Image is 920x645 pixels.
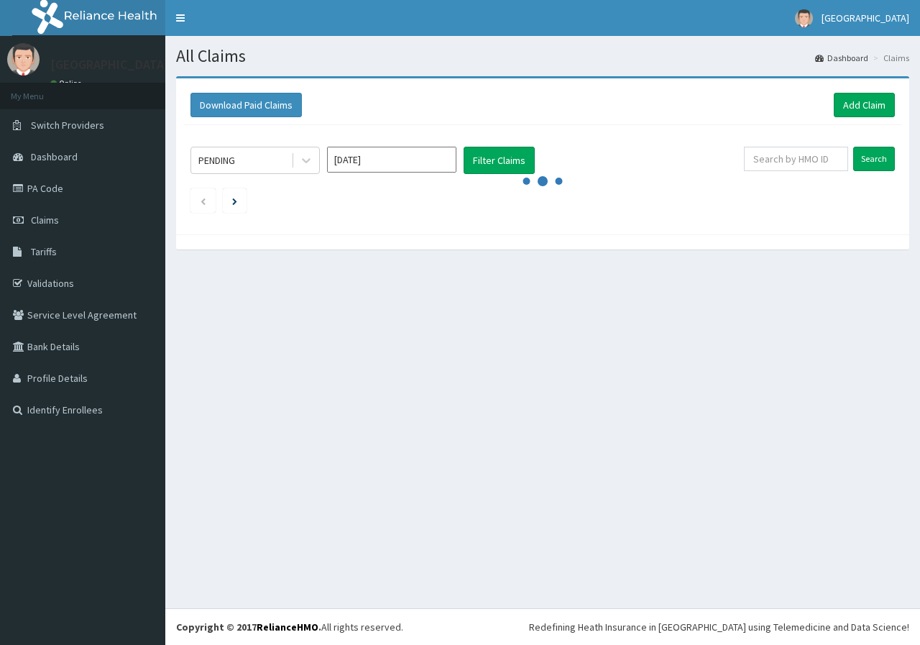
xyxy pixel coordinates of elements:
[200,194,206,207] a: Previous page
[521,160,564,203] svg: audio-loading
[176,47,909,65] h1: All Claims
[198,153,235,168] div: PENDING
[870,52,909,64] li: Claims
[31,214,59,227] span: Claims
[744,147,848,171] input: Search by HMO ID
[853,147,895,171] input: Search
[232,194,237,207] a: Next page
[795,9,813,27] img: User Image
[31,245,57,258] span: Tariffs
[822,12,909,24] span: [GEOGRAPHIC_DATA]
[529,620,909,634] div: Redefining Heath Insurance in [GEOGRAPHIC_DATA] using Telemedicine and Data Science!
[327,147,456,173] input: Select Month and Year
[834,93,895,117] a: Add Claim
[257,621,318,633] a: RelianceHMO
[31,119,104,132] span: Switch Providers
[190,93,302,117] button: Download Paid Claims
[50,78,85,88] a: Online
[50,58,169,71] p: [GEOGRAPHIC_DATA]
[7,43,40,76] img: User Image
[31,150,78,163] span: Dashboard
[176,621,321,633] strong: Copyright © 2017 .
[815,52,868,64] a: Dashboard
[165,608,920,645] footer: All rights reserved.
[464,147,535,174] button: Filter Claims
